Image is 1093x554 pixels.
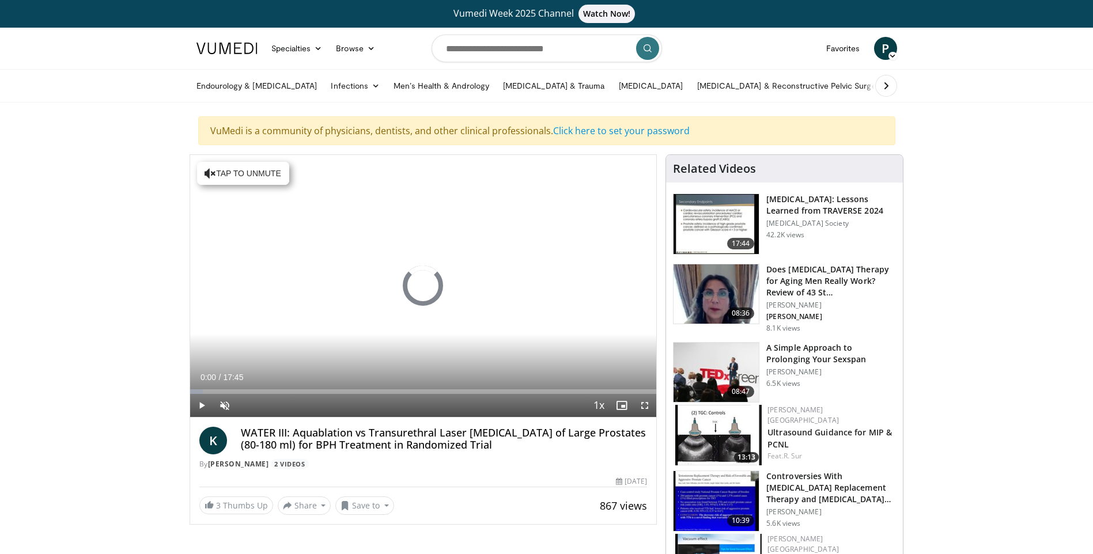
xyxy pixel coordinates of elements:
[199,427,227,454] a: K
[767,427,892,450] a: Ultrasound Guidance for MIP & PCNL
[264,37,330,60] a: Specialties
[216,500,221,511] span: 3
[329,37,382,60] a: Browse
[766,219,896,228] p: [MEDICAL_DATA] Society
[673,342,896,403] a: 08:47 A Simple Approach to Prolonging Your Sexspan [PERSON_NAME] 6.5K views
[734,452,759,462] span: 13:13
[675,405,762,465] img: ae74b246-eda0-4548-a041-8444a00e0b2d.150x105_q85_crop-smart_upscale.jpg
[727,238,755,249] span: 17:44
[766,193,896,217] h3: [MEDICAL_DATA]: Lessons Learned from TRAVERSE 2024
[600,499,647,513] span: 867 views
[766,264,896,298] h3: Does [MEDICAL_DATA] Therapy for Aging Men Really Work? Review of 43 St…
[674,343,759,403] img: c4bd4661-e278-4c34-863c-57c104f39734.150x105_q85_crop-smart_upscale.jpg
[387,74,496,97] a: Men’s Health & Andrology
[335,496,394,515] button: Save to
[766,507,896,517] p: [PERSON_NAME]
[766,367,896,377] p: [PERSON_NAME]
[587,394,610,417] button: Playback Rate
[674,194,759,254] img: 1317c62a-2f0d-4360-bee0-b1bff80fed3c.150x105_q85_crop-smart_upscale.jpg
[190,394,213,417] button: Play
[767,451,894,461] div: Feat.
[190,74,324,97] a: Endourology & [MEDICAL_DATA]
[674,264,759,324] img: 4d4bce34-7cbb-4531-8d0c-5308a71d9d6c.150x105_q85_crop-smart_upscale.jpg
[673,264,896,333] a: 08:36 Does [MEDICAL_DATA] Therapy for Aging Men Really Work? Review of 43 St… [PERSON_NAME] [PERS...
[727,386,755,397] span: 08:47
[766,324,800,333] p: 8.1K views
[766,342,896,365] h3: A Simple Approach to Prolonging Your Sexspan
[199,496,273,514] a: 3 Thumbs Up
[496,74,612,97] a: [MEDICAL_DATA] & Trauma
[767,534,839,554] a: [PERSON_NAME] [GEOGRAPHIC_DATA]
[784,451,803,461] a: R. Sur
[673,193,896,255] a: 17:44 [MEDICAL_DATA]: Lessons Learned from TRAVERSE 2024 [MEDICAL_DATA] Society 42.2K views
[553,124,690,137] a: Click here to set your password
[432,35,662,62] input: Search topics, interventions
[213,394,236,417] button: Unmute
[196,43,258,54] img: VuMedi Logo
[766,519,800,528] p: 5.6K views
[766,230,804,240] p: 42.2K views
[324,74,387,97] a: Infections
[223,373,243,382] span: 17:45
[673,162,756,176] h4: Related Videos
[278,496,331,515] button: Share
[673,470,896,532] a: 10:39 Controversies With [MEDICAL_DATA] Replacement Therapy and [MEDICAL_DATA] Can… [PERSON_NAME]...
[190,155,657,418] video-js: Video Player
[197,162,289,185] button: Tap to unmute
[675,405,762,465] a: 13:13
[610,394,633,417] button: Enable picture-in-picture mode
[198,5,895,23] a: Vumedi Week 2025 ChannelWatch Now!
[199,459,648,469] div: By
[241,427,648,451] h4: WATER III: Aquablation vs Transurethral Laser [MEDICAL_DATA] of Large Prostates (80-180 ml) for B...
[190,389,657,394] div: Progress Bar
[578,5,636,23] span: Watch Now!
[819,37,867,60] a: Favorites
[766,301,896,310] p: [PERSON_NAME]
[874,37,897,60] a: P
[612,74,690,97] a: [MEDICAL_DATA]
[727,515,755,526] span: 10:39
[633,394,656,417] button: Fullscreen
[690,74,890,97] a: [MEDICAL_DATA] & Reconstructive Pelvic Surgery
[727,308,755,319] span: 08:36
[766,470,896,505] h3: Controversies With [MEDICAL_DATA] Replacement Therapy and [MEDICAL_DATA] Can…
[674,471,759,531] img: 418933e4-fe1c-4c2e-be56-3ce3ec8efa3b.150x105_q85_crop-smart_upscale.jpg
[208,459,269,469] a: [PERSON_NAME]
[201,373,216,382] span: 0:00
[766,312,896,321] p: [PERSON_NAME]
[219,373,221,382] span: /
[766,379,800,388] p: 6.5K views
[616,476,647,487] div: [DATE]
[767,405,839,425] a: [PERSON_NAME] [GEOGRAPHIC_DATA]
[198,116,895,145] div: VuMedi is a community of physicians, dentists, and other clinical professionals.
[271,459,309,469] a: 2 Videos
